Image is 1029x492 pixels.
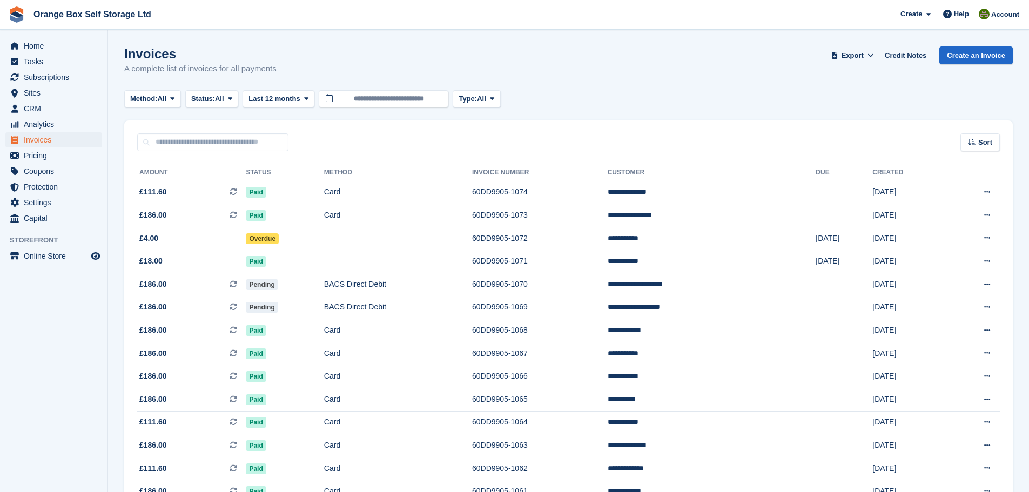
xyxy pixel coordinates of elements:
td: [DATE] [872,388,946,412]
span: £186.00 [139,440,167,451]
td: 60DD9905-1065 [472,388,608,412]
span: Paid [246,348,266,359]
td: [DATE] [872,273,946,296]
td: 60DD9905-1070 [472,273,608,296]
span: £186.00 [139,348,167,359]
span: Paid [246,417,266,428]
span: All [477,93,486,104]
span: Pricing [24,148,89,163]
td: [DATE] [872,457,946,480]
span: Paid [246,394,266,405]
span: Coupons [24,164,89,179]
span: £186.00 [139,370,167,382]
span: Sort [978,137,992,148]
a: menu [5,101,102,116]
span: Export [842,50,864,61]
span: £4.00 [139,233,158,244]
td: 60DD9905-1071 [472,250,608,273]
td: Card [324,365,472,388]
button: Export [829,46,876,64]
span: Type: [459,93,477,104]
td: Card [324,434,472,457]
th: Invoice Number [472,164,608,181]
span: £111.60 [139,463,167,474]
th: Method [324,164,472,181]
td: BACS Direct Debit [324,273,472,296]
td: Card [324,319,472,342]
span: Subscriptions [24,70,89,85]
a: Create an Invoice [939,46,1013,64]
span: Paid [246,371,266,382]
th: Status [246,164,324,181]
a: menu [5,117,102,132]
span: Paid [246,325,266,336]
a: menu [5,38,102,53]
td: 60DD9905-1062 [472,457,608,480]
span: Storefront [10,235,107,246]
span: Paid [246,187,266,198]
td: [DATE] [872,434,946,457]
button: Last 12 months [243,90,314,108]
span: Create [900,9,922,19]
span: £186.00 [139,325,167,336]
span: All [158,93,167,104]
th: Customer [608,164,816,181]
td: [DATE] [872,250,946,273]
td: Card [324,388,472,412]
span: Settings [24,195,89,210]
a: Orange Box Self Storage Ltd [29,5,156,23]
a: menu [5,148,102,163]
td: [DATE] [872,365,946,388]
p: A complete list of invoices for all payments [124,63,277,75]
a: menu [5,179,102,194]
button: Method: All [124,90,181,108]
a: menu [5,132,102,147]
td: [DATE] [872,319,946,342]
span: £111.60 [139,186,167,198]
th: Due [816,164,872,181]
td: BACS Direct Debit [324,296,472,319]
a: menu [5,195,102,210]
span: Paid [246,440,266,451]
span: Overdue [246,233,279,244]
td: Card [324,342,472,365]
span: All [215,93,224,104]
td: [DATE] [872,227,946,250]
span: Analytics [24,117,89,132]
td: 60DD9905-1072 [472,227,608,250]
span: Paid [246,463,266,474]
span: Paid [246,210,266,221]
td: 60DD9905-1066 [472,365,608,388]
span: Protection [24,179,89,194]
a: Credit Notes [880,46,931,64]
span: Invoices [24,132,89,147]
td: [DATE] [816,250,872,273]
img: Pippa White [979,9,990,19]
span: Status: [191,93,215,104]
span: Account [991,9,1019,20]
td: [DATE] [872,411,946,434]
td: 60DD9905-1067 [472,342,608,365]
span: Method: [130,93,158,104]
td: Card [324,457,472,480]
a: Preview store [89,250,102,262]
span: Online Store [24,248,89,264]
span: Capital [24,211,89,226]
td: [DATE] [872,204,946,227]
button: Status: All [185,90,238,108]
td: [DATE] [816,227,872,250]
td: [DATE] [872,296,946,319]
a: menu [5,211,102,226]
a: menu [5,164,102,179]
span: £111.60 [139,416,167,428]
span: £186.00 [139,210,167,221]
img: stora-icon-8386f47178a22dfd0bd8f6a31ec36ba5ce8667c1dd55bd0f319d3a0aa187defe.svg [9,6,25,23]
span: Tasks [24,54,89,69]
span: CRM [24,101,89,116]
a: menu [5,54,102,69]
td: 60DD9905-1073 [472,204,608,227]
td: 60DD9905-1063 [472,434,608,457]
span: Last 12 months [248,93,300,104]
td: Card [324,181,472,204]
th: Created [872,164,946,181]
